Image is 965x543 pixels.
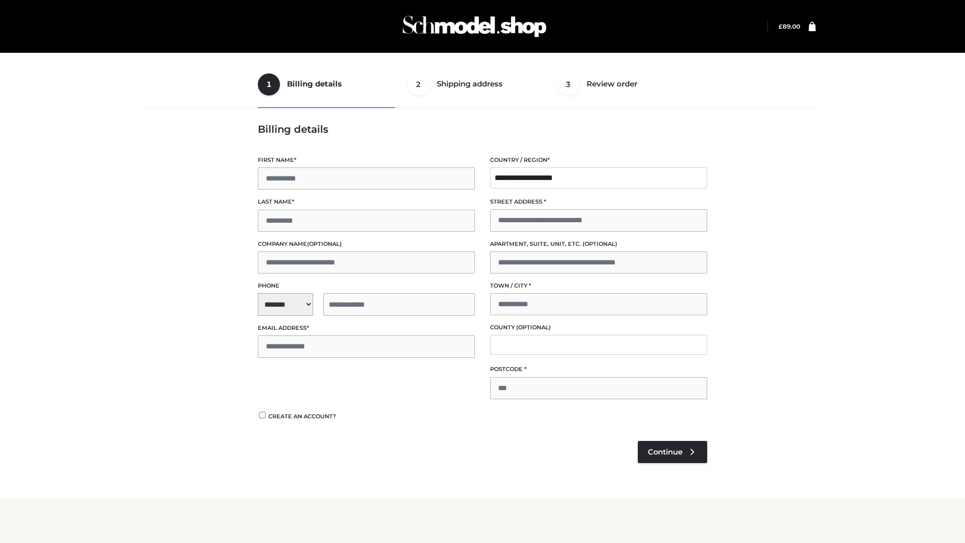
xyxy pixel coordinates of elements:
[490,281,707,291] label: Town / City
[779,23,800,30] a: £89.00
[399,7,550,46] img: Schmodel Admin 964
[583,240,617,247] span: (optional)
[490,323,707,332] label: County
[258,197,475,207] label: Last name
[258,123,707,135] h3: Billing details
[490,365,707,374] label: Postcode
[258,323,475,333] label: Email address
[490,155,707,165] label: Country / Region
[490,239,707,249] label: Apartment, suite, unit, etc.
[648,447,683,457] span: Continue
[307,240,342,247] span: (optional)
[258,281,475,291] label: Phone
[638,441,707,463] a: Continue
[258,239,475,249] label: Company name
[258,412,267,418] input: Create an account?
[779,23,800,30] bdi: 89.00
[779,23,783,30] span: £
[490,197,707,207] label: Street address
[516,324,551,331] span: (optional)
[258,155,475,165] label: First name
[268,413,336,420] span: Create an account?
